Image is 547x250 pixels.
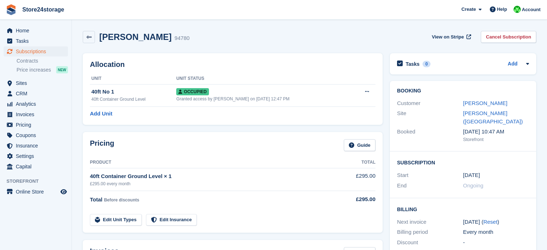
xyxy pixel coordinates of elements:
[397,99,463,108] div: Customer
[4,141,68,151] a: menu
[463,110,523,124] a: [PERSON_NAME] ([GEOGRAPHIC_DATA])
[16,88,59,99] span: CRM
[16,141,59,151] span: Insurance
[56,66,68,73] div: NEW
[461,6,476,13] span: Create
[90,157,331,168] th: Product
[463,136,529,143] div: Storefront
[463,171,480,179] time: 2025-07-09 23:00:00 UTC
[4,78,68,88] a: menu
[104,197,139,203] span: Before discounts
[6,4,17,15] img: stora-icon-8386f47178a22dfd0bd8f6a31ec36ba5ce8667c1dd55bd0f319d3a0aa187defe.svg
[463,238,529,247] div: -
[497,6,507,13] span: Help
[16,36,59,46] span: Tasks
[522,6,541,13] span: Account
[91,88,176,96] div: 40ft No 1
[176,88,209,95] span: Occupied
[514,6,521,13] img: Tracy Harper
[16,78,59,88] span: Sites
[90,60,375,69] h2: Allocation
[483,219,497,225] a: Reset
[4,130,68,140] a: menu
[99,32,172,42] h2: [PERSON_NAME]
[4,162,68,172] a: menu
[16,46,59,56] span: Subscriptions
[90,73,176,85] th: Unit
[90,172,331,181] div: 40ft Container Ground Level × 1
[463,128,529,136] div: [DATE] 10:47 AM
[17,66,68,74] a: Price increases NEW
[91,96,176,103] div: 40ft Container Ground Level
[397,88,529,94] h2: Booking
[432,33,464,41] span: View on Stripe
[6,178,72,185] span: Storefront
[16,109,59,119] span: Invoices
[481,31,536,43] a: Cancel Subscription
[397,159,529,166] h2: Subscription
[397,238,463,247] div: Discount
[331,168,375,191] td: £295.00
[463,100,507,106] a: [PERSON_NAME]
[90,196,102,203] span: Total
[19,4,67,15] a: Store24storage
[331,157,375,168] th: Total
[174,34,190,42] div: 94780
[406,61,420,67] h2: Tasks
[397,182,463,190] div: End
[463,182,484,188] span: Ongoing
[331,195,375,204] div: £295.00
[463,228,529,236] div: Every month
[16,162,59,172] span: Capital
[176,73,352,85] th: Unit Status
[17,67,51,73] span: Price increases
[90,139,114,151] h2: Pricing
[16,120,59,130] span: Pricing
[4,88,68,99] a: menu
[59,187,68,196] a: Preview store
[429,31,473,43] a: View on Stripe
[146,214,197,226] a: Edit Insurance
[508,60,518,68] a: Add
[4,99,68,109] a: menu
[90,214,142,226] a: Edit Unit Types
[16,187,59,197] span: Online Store
[17,58,68,64] a: Contracts
[397,109,463,126] div: Site
[397,205,529,213] h2: Billing
[16,130,59,140] span: Coupons
[4,151,68,161] a: menu
[90,110,112,118] a: Add Unit
[344,139,375,151] a: Guide
[4,187,68,197] a: menu
[4,26,68,36] a: menu
[4,36,68,46] a: menu
[397,171,463,179] div: Start
[4,109,68,119] a: menu
[16,26,59,36] span: Home
[176,96,352,102] div: Granted access by [PERSON_NAME] on [DATE] 12:47 PM
[397,228,463,236] div: Billing period
[4,46,68,56] a: menu
[16,151,59,161] span: Settings
[423,61,431,67] div: 0
[16,99,59,109] span: Analytics
[90,181,331,187] div: £295.00 every month
[397,128,463,143] div: Booked
[397,218,463,226] div: Next invoice
[4,120,68,130] a: menu
[463,218,529,226] div: [DATE] ( )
